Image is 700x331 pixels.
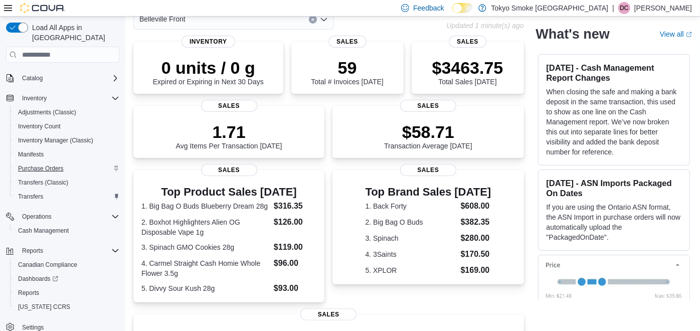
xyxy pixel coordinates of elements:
[384,122,472,142] p: $58.71
[22,247,43,255] span: Reports
[274,241,316,253] dd: $119.00
[18,72,119,84] span: Catalog
[300,308,357,320] span: Sales
[14,134,119,146] span: Inventory Manager (Classic)
[139,13,186,25] span: Belleville Front
[14,134,97,146] a: Inventory Manager (Classic)
[320,16,328,24] button: Open list of options
[274,216,316,228] dd: $126.00
[366,186,491,198] h3: Top Brand Sales [DATE]
[14,177,119,189] span: Transfers (Classic)
[28,23,119,43] span: Load All Apps in [GEOGRAPHIC_DATA]
[461,232,491,244] dd: $280.00
[547,178,681,198] h3: [DATE] - ASN Imports Packaged On Dates
[18,122,61,130] span: Inventory Count
[18,245,47,257] button: Reports
[10,161,123,176] button: Purchase Orders
[14,259,81,271] a: Canadian Compliance
[22,94,47,102] span: Inventory
[14,287,43,299] a: Reports
[274,257,316,269] dd: $96.00
[432,58,503,78] p: $3463.75
[10,147,123,161] button: Manifests
[366,217,457,227] dt: 2. Big Bag O Buds
[14,287,119,299] span: Reports
[10,105,123,119] button: Adjustments (Classic)
[2,91,123,105] button: Inventory
[14,177,72,189] a: Transfers (Classic)
[274,200,316,212] dd: $316.35
[14,273,119,285] span: Dashboards
[452,3,473,14] input: Dark Mode
[366,201,457,211] dt: 1. Back Forty
[18,136,93,144] span: Inventory Manager (Classic)
[366,233,457,243] dt: 3. Spinach
[14,148,119,160] span: Manifests
[14,162,119,175] span: Purchase Orders
[141,283,270,293] dt: 5. Divvy Sour Kush 28g
[182,36,235,48] span: Inventory
[461,264,491,276] dd: $169.00
[10,258,123,272] button: Canadian Compliance
[153,58,264,78] p: 0 units / 0 g
[14,106,80,118] a: Adjustments (Classic)
[18,150,44,158] span: Manifests
[10,224,123,238] button: Cash Management
[309,16,317,24] button: Clear input
[366,249,457,259] dt: 4. 3Saints
[14,120,119,132] span: Inventory Count
[660,30,692,38] a: View allExternal link
[18,164,64,173] span: Purchase Orders
[18,179,68,187] span: Transfers (Classic)
[141,258,270,278] dt: 4. Carmel Straight Cash Homie Whole Flower 3.5g
[18,92,119,104] span: Inventory
[328,36,366,48] span: Sales
[536,26,610,42] h2: What's new
[18,108,76,116] span: Adjustments (Classic)
[20,3,65,13] img: Cova
[461,200,491,212] dd: $608.00
[10,286,123,300] button: Reports
[22,213,52,221] span: Operations
[446,22,523,30] p: Updated 1 minute(s) ago
[634,2,692,14] p: [PERSON_NAME]
[547,202,681,242] p: If you are using the Ontario ASN format, the ASN Import in purchase orders will now automatically...
[18,211,119,223] span: Operations
[384,122,472,150] div: Transaction Average [DATE]
[18,275,58,283] span: Dashboards
[452,13,453,14] span: Dark Mode
[153,58,264,86] div: Expired or Expiring in Next 30 Days
[176,122,282,142] p: 1.71
[547,63,681,83] h3: [DATE] - Cash Management Report Changes
[14,191,47,203] a: Transfers
[22,74,43,82] span: Catalog
[10,176,123,190] button: Transfers (Classic)
[620,2,628,14] span: DC
[14,162,68,175] a: Purchase Orders
[274,282,316,294] dd: $93.00
[14,120,65,132] a: Inventory Count
[400,100,456,112] span: Sales
[2,210,123,224] button: Operations
[10,119,123,133] button: Inventory Count
[141,217,270,237] dt: 2. Boxhot Highlighters Alien OG Disposable Vape 1g
[618,2,630,14] div: Dylan Creelman
[14,273,62,285] a: Dashboards
[461,248,491,260] dd: $170.50
[491,2,609,14] p: Tokyo Smoke [GEOGRAPHIC_DATA]
[14,148,48,160] a: Manifests
[18,72,47,84] button: Catalog
[141,242,270,252] dt: 3. Spinach GMO Cookies 28g
[18,245,119,257] span: Reports
[201,164,257,176] span: Sales
[14,106,119,118] span: Adjustments (Classic)
[311,58,383,78] p: 59
[10,300,123,314] button: [US_STATE] CCRS
[18,303,70,311] span: [US_STATE] CCRS
[10,190,123,204] button: Transfers
[14,225,73,237] a: Cash Management
[176,122,282,150] div: Avg Items Per Transaction [DATE]
[449,36,486,48] span: Sales
[547,87,681,157] p: When closing the safe and making a bank deposit in the same transaction, this used to show as one...
[2,244,123,258] button: Reports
